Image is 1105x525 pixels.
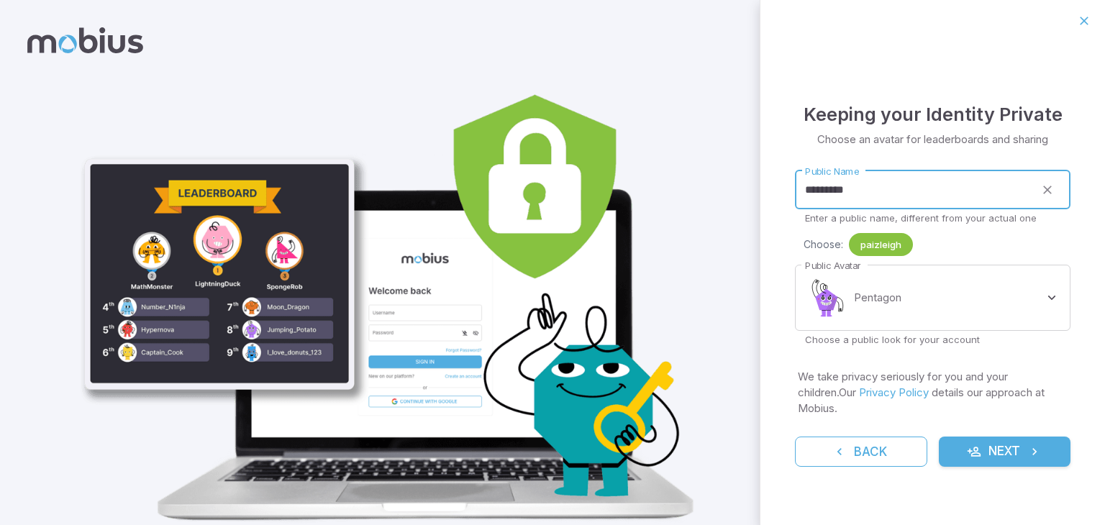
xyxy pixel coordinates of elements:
label: Public Avatar [805,259,860,273]
button: clear [1034,177,1060,203]
p: Enter a public name, different from your actual one [805,211,1060,224]
h4: Keeping your Identity Private [804,100,1063,129]
p: Choose a public look for your account [805,333,1060,346]
img: pentagon.svg [805,276,848,319]
a: Privacy Policy [859,385,929,399]
span: paizleigh [849,237,913,252]
button: Back [795,437,927,467]
p: We take privacy seriously for you and your children. Our details our approach at Mobius. [798,369,1068,416]
button: Next [939,437,1071,467]
div: paizleigh [849,233,913,256]
label: Public Name [805,165,859,178]
p: Choose an avatar for leaderboards and sharing [817,132,1048,147]
p: Pentagon [854,290,901,306]
div: Choose: [804,233,1070,256]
